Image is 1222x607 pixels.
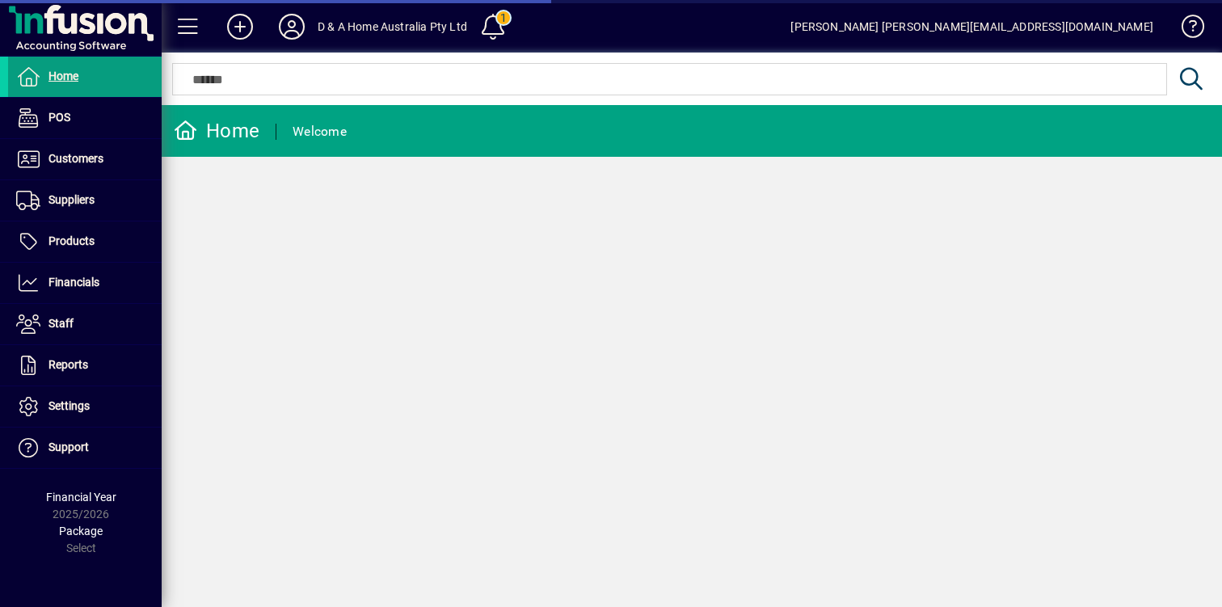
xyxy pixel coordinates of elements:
[48,399,90,412] span: Settings
[48,440,89,453] span: Support
[8,428,162,468] a: Support
[48,358,88,371] span: Reports
[59,525,103,537] span: Package
[174,118,259,144] div: Home
[8,180,162,221] a: Suppliers
[293,119,347,145] div: Welcome
[8,386,162,427] a: Settings
[48,276,99,289] span: Financials
[8,304,162,344] a: Staff
[48,70,78,82] span: Home
[48,111,70,124] span: POS
[266,12,318,41] button: Profile
[8,345,162,386] a: Reports
[46,491,116,504] span: Financial Year
[318,14,467,40] div: D & A Home Australia Pty Ltd
[8,221,162,262] a: Products
[8,139,162,179] a: Customers
[48,193,95,206] span: Suppliers
[214,12,266,41] button: Add
[1169,3,1202,56] a: Knowledge Base
[48,152,103,165] span: Customers
[48,234,95,247] span: Products
[8,98,162,138] a: POS
[8,263,162,303] a: Financials
[48,317,74,330] span: Staff
[790,14,1153,40] div: [PERSON_NAME] [PERSON_NAME][EMAIL_ADDRESS][DOMAIN_NAME]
